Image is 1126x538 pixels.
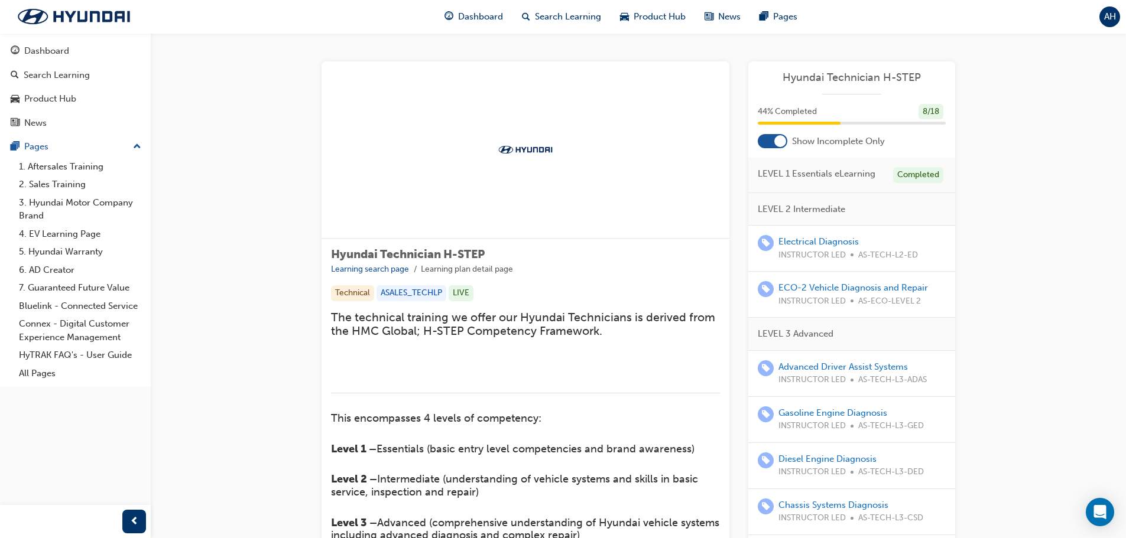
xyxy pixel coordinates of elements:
[11,70,19,81] span: search-icon
[758,498,774,514] span: learningRecordVerb_ENROLL-icon
[14,346,146,364] a: HyTRAK FAQ's - User Guide
[1086,498,1114,526] div: Open Intercom Messenger
[758,71,946,84] a: Hyundai Technician H-STEP
[5,38,146,136] button: DashboardSearch LearningProduct HubNews
[778,249,846,262] span: INSTRUCTOR LED
[758,452,774,468] span: learningRecordVerb_ENROLL-icon
[858,373,927,387] span: AS-TECH-L3-ADAS
[331,472,377,485] span: Level 2 –
[24,140,48,154] div: Pages
[331,311,718,338] span: The technical training we offer our Hyundai Technicians is derived from the HMC Global; H-STEP Co...
[130,514,139,529] span: prev-icon
[758,406,774,422] span: learningRecordVerb_ENROLL-icon
[758,281,774,297] span: learningRecordVerb_ENROLL-icon
[1099,6,1120,27] button: AH
[695,5,750,29] a: news-iconNews
[705,9,713,24] span: news-icon
[1104,10,1116,24] span: AH
[512,5,611,29] a: search-iconSearch Learning
[758,167,875,181] span: LEVEL 1 Essentials eLearning
[331,472,701,498] span: Intermediate (understanding of vehicle systems and skills in basic service, inspection and repair)
[5,136,146,158] button: Pages
[14,261,146,279] a: 6. AD Creator
[24,116,47,130] div: News
[331,285,374,301] div: Technical
[758,105,817,119] span: 44 % Completed
[535,10,601,24] span: Search Learning
[778,361,908,372] a: Advanced Driver Assist Systems
[634,10,686,24] span: Product Hub
[331,442,377,455] span: Level 1 –
[377,442,695,455] span: Essentials (basic entry level competencies and brand awareness)
[858,249,918,262] span: AS-TECH-L2-ED
[522,9,530,24] span: search-icon
[778,407,887,418] a: Gasoline Engine Diagnosis
[858,295,921,308] span: AS-ECO-LEVEL 2
[458,10,503,24] span: Dashboard
[377,285,446,301] div: ASALES_TECHLP
[611,5,695,29] a: car-iconProduct Hub
[858,419,924,433] span: AS-TECH-L3-GED
[11,142,20,152] span: pages-icon
[331,412,541,425] span: This encompasses 4 levels of competency:
[14,315,146,346] a: Connex - Digital Customer Experience Management
[758,360,774,376] span: learningRecordVerb_ENROLL-icon
[6,4,142,29] img: Trak
[5,64,146,86] a: Search Learning
[11,94,20,105] span: car-icon
[718,10,741,24] span: News
[858,465,924,479] span: AS-TECH-L3-DED
[14,243,146,261] a: 5. Hyundai Warranty
[758,235,774,251] span: learningRecordVerb_ENROLL-icon
[14,158,146,176] a: 1. Aftersales Training
[778,511,846,525] span: INSTRUCTOR LED
[5,88,146,110] a: Product Hub
[778,465,846,479] span: INSTRUCTOR LED
[14,175,146,194] a: 2. Sales Training
[758,203,845,216] span: LEVEL 2 Intermediate
[11,46,20,57] span: guage-icon
[331,247,485,261] span: Hyundai Technician H-STEP
[449,285,473,301] div: LIVE
[760,9,768,24] span: pages-icon
[133,139,141,155] span: up-icon
[773,10,797,24] span: Pages
[778,295,846,308] span: INSTRUCTOR LED
[14,225,146,243] a: 4. EV Learning Page
[331,264,409,274] a: Learning search page
[919,104,943,120] div: 8 / 18
[778,236,859,247] a: Electrical Diagnosis
[858,511,923,525] span: AS-TECH-L3-CSD
[750,5,807,29] a: pages-iconPages
[435,5,512,29] a: guage-iconDashboard
[24,92,76,106] div: Product Hub
[5,40,146,62] a: Dashboard
[24,44,69,58] div: Dashboard
[778,500,888,510] a: Chassis Systems Diagnosis
[758,327,833,341] span: LEVEL 3 Advanced
[444,9,453,24] span: guage-icon
[24,69,90,82] div: Search Learning
[893,167,943,183] div: Completed
[421,263,513,276] li: Learning plan detail page
[620,9,629,24] span: car-icon
[14,364,146,383] a: All Pages
[792,135,885,148] span: Show Incomplete Only
[778,373,846,387] span: INSTRUCTOR LED
[493,144,558,155] img: Trak
[14,279,146,297] a: 7. Guaranteed Future Value
[778,419,846,433] span: INSTRUCTOR LED
[778,454,877,464] a: Diesel Engine Diagnosis
[14,194,146,225] a: 3. Hyundai Motor Company Brand
[5,112,146,134] a: News
[331,516,377,529] span: Level 3 –
[14,297,146,315] a: Bluelink - Connected Service
[778,282,928,293] a: ECO-2 Vehicle Diagnosis and Repair
[11,118,20,129] span: news-icon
